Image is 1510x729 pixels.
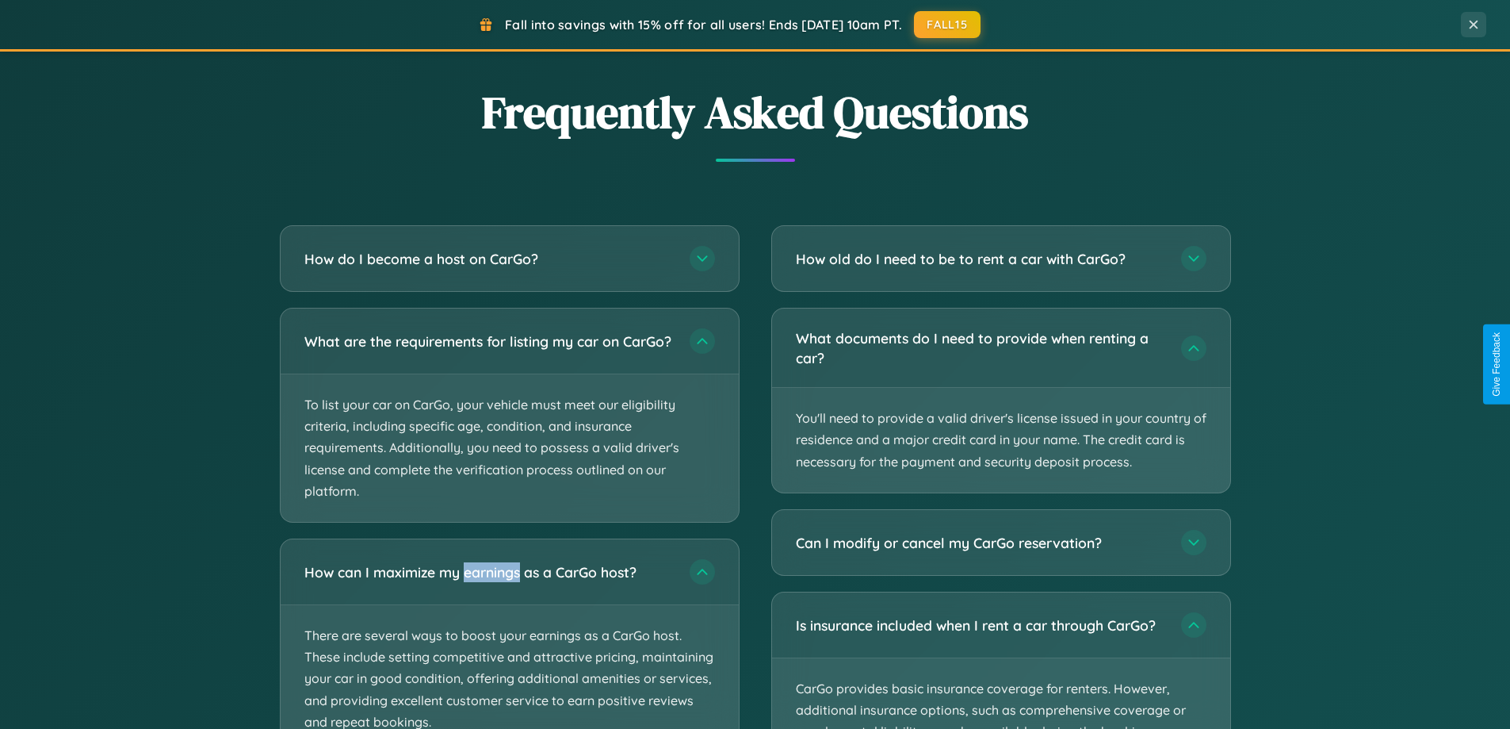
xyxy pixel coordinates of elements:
h3: Is insurance included when I rent a car through CarGo? [796,616,1165,635]
button: FALL15 [914,11,981,38]
h3: Can I modify or cancel my CarGo reservation? [796,533,1165,553]
h3: How can I maximize my earnings as a CarGo host? [304,562,674,582]
span: Fall into savings with 15% off for all users! Ends [DATE] 10am PT. [505,17,902,33]
h2: Frequently Asked Questions [280,82,1231,143]
p: You'll need to provide a valid driver's license issued in your country of residence and a major c... [772,388,1230,493]
h3: What documents do I need to provide when renting a car? [796,328,1165,367]
h3: What are the requirements for listing my car on CarGo? [304,332,674,351]
h3: How do I become a host on CarGo? [304,249,674,269]
div: Give Feedback [1491,332,1502,397]
p: To list your car on CarGo, your vehicle must meet our eligibility criteria, including specific ag... [281,374,739,522]
h3: How old do I need to be to rent a car with CarGo? [796,249,1165,269]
